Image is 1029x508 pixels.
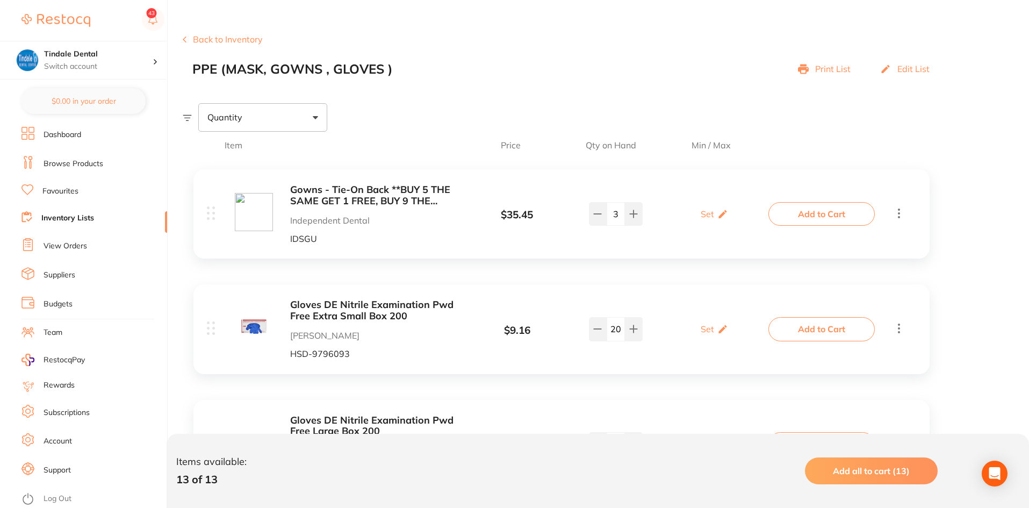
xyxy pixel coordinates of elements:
a: Account [44,436,72,447]
img: RestocqPay [21,354,34,366]
a: Team [44,327,62,338]
a: Support [44,465,71,476]
p: [PERSON_NAME] [290,331,460,340]
button: Gowns - Tie-On Back **BUY 5 THE SAME GET 1 FREE, BUY 9 THE SAME GET 3 FREE!!** - Universal (110cm... [290,184,460,206]
p: Set [701,209,714,219]
p: Items available: [176,456,247,468]
div: $ 35.45 [460,209,573,221]
p: Switch account [44,61,153,72]
button: Gloves DE Nitrile Examination Pwd Free Large Box 200 [290,415,460,437]
span: Price [454,140,568,150]
button: $0.00 in your order [21,88,146,114]
a: Inventory Lists [41,213,94,224]
a: Budgets [44,299,73,310]
span: Qty on Hand [568,140,654,150]
a: RestocqPay [21,354,85,366]
span: Quantity [207,112,242,122]
div: $ 9.16 [460,325,573,337]
span: Min / Max [654,140,768,150]
div: Gloves DE Nitrile Examination Pwd Free Large Box 200 [PERSON_NAME] HSD-9796096 $9.16 Set Add to Cart [193,400,930,489]
img: dashboard [235,193,273,231]
p: Edit List [897,64,930,74]
span: Item [225,140,454,150]
img: Restocq Logo [21,14,90,27]
img: MDk2XzIuanBn [235,424,273,462]
button: Back to Inventory [183,34,263,44]
img: Tindale Dental [17,49,38,71]
img: MDkzXzIuanBn [235,308,273,346]
div: Gloves DE Nitrile Examination Pwd Free Extra Small Box 200 [PERSON_NAME] HSD-9796093 $9.16 Set Ad... [193,284,930,374]
a: View Orders [44,241,87,252]
p: Independent Dental [290,216,460,225]
a: Dashboard [44,130,81,140]
button: Add to Cart [768,202,875,226]
p: IDSGU [290,234,460,244]
div: Gowns - Tie-On Back **BUY 5 THE SAME GET 1 FREE, BUY 9 THE SAME GET 3 FREE!!** - Universal (110cm... [193,169,930,259]
div: Open Intercom Messenger [982,461,1008,486]
button: Add all to cart (13) [805,457,938,484]
p: HSD-9796093 [290,349,460,359]
a: Log Out [44,493,71,504]
button: Log Out [21,491,164,508]
button: Gloves DE Nitrile Examination Pwd Free Extra Small Box 200 [290,299,460,321]
a: Suppliers [44,270,75,281]
a: Browse Products [44,159,103,169]
a: Subscriptions [44,407,90,418]
a: Rewards [44,380,75,391]
h4: Tindale Dental [44,49,153,60]
a: Restocq Logo [21,8,90,33]
span: Add all to cart (13) [833,466,910,476]
button: Add to Cart [768,432,875,456]
h2: PPE (MASK, GOWNS , GLOVES ) [192,62,393,77]
p: Print List [815,64,851,74]
p: Set [701,324,714,334]
button: Add to Cart [768,317,875,341]
p: 13 of 13 [176,473,247,485]
span: RestocqPay [44,355,85,366]
a: Favourites [42,186,78,197]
